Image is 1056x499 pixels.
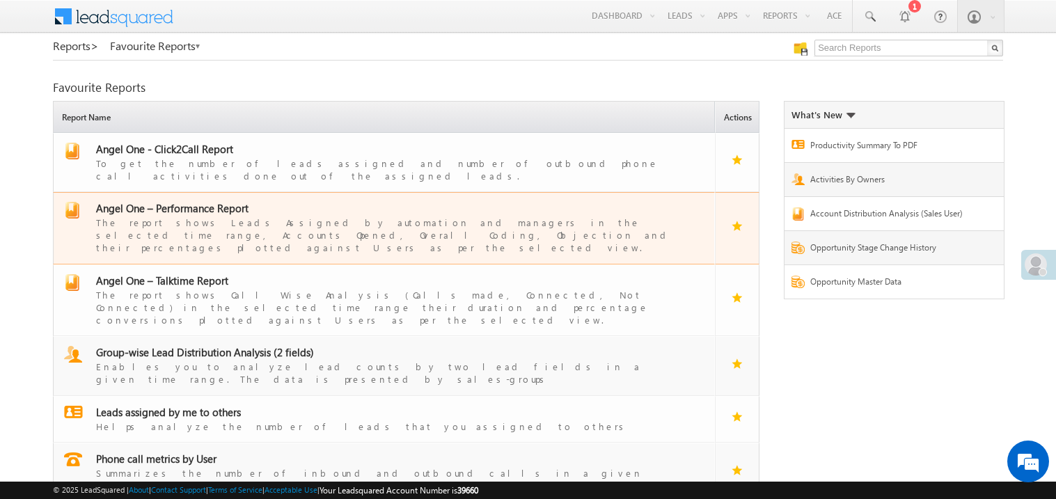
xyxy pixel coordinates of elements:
a: report Phone call metrics by UserSummarizes the number of inbound and outbound calls in a given t... [61,452,709,492]
a: About [129,485,149,494]
img: Report [791,140,805,149]
a: report Group-wise Lead Distribution Analysis (2 fields)Enables you to analyze lead counts by two ... [61,346,709,386]
a: Reports> [53,40,99,52]
a: report Leads assigned by me to othersHelps analyze the number of leads that you assigned to others [61,406,709,433]
img: report [64,452,82,466]
span: Angel One - Click2Call Report [96,142,233,156]
img: report [64,346,82,363]
span: 39660 [457,485,478,496]
img: report [64,202,81,219]
a: Opportunity Master Data [810,276,973,292]
img: report [64,406,83,418]
a: report Angel One – Performance ReportThe report shows Leads Assigned by automation and managers i... [61,202,709,254]
a: Activities By Owners [810,173,973,189]
a: report Angel One – Talktime ReportThe report shows Call Wise Analysis (Calls made, Connected, Not... [61,274,709,326]
a: Acceptable Use [265,485,317,494]
img: Report [791,276,805,288]
div: The report shows Leads Assigned by automation and managers in the selected time range, Accounts O... [96,215,689,254]
div: Favourite Reports [53,81,1003,94]
a: Account Distribution Analysis (Sales User) [810,207,973,223]
img: report [64,143,81,159]
span: Leads assigned by me to others [96,405,241,419]
a: Favourite Reports [110,40,201,52]
img: Report [791,173,805,185]
span: Angel One – Performance Report [96,201,249,215]
img: report [64,274,81,291]
img: Manage all your saved reports! [794,42,807,56]
img: Report [791,207,805,221]
span: Report Name [57,104,714,132]
div: Helps analyze the number of leads that you assigned to others [96,419,689,433]
span: Actions [719,104,759,132]
a: Opportunity Stage Change History [810,241,973,258]
a: report Angel One - Click2Call ReportTo get the number of leads assigned and number of outbound ph... [61,143,709,182]
span: Angel One – Talktime Report [96,274,228,287]
img: Report [791,241,805,254]
span: Group-wise Lead Distribution Analysis (2 fields) [96,345,314,359]
span: © 2025 LeadSquared | | | | | [53,484,478,497]
div: What's New [791,109,856,121]
div: Enables you to analyze lead counts by two lead fields in a given time range. The data is presente... [96,359,689,386]
input: Search Reports [814,40,1003,56]
div: Summarizes the number of inbound and outbound calls in a given timeperiod by users [96,466,689,492]
span: Your Leadsquared Account Number is [320,485,478,496]
div: The report shows Call Wise Analysis (Calls made, Connected, Not Connected) in the selected time r... [96,287,689,326]
img: What's new [846,113,856,118]
span: Phone call metrics by User [96,452,216,466]
div: To get the number of leads assigned and number of outbound phone call activities done out of the ... [96,156,689,182]
a: Contact Support [151,485,206,494]
span: > [90,38,99,54]
a: Productivity Summary To PDF [810,139,973,155]
a: Terms of Service [208,485,262,494]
